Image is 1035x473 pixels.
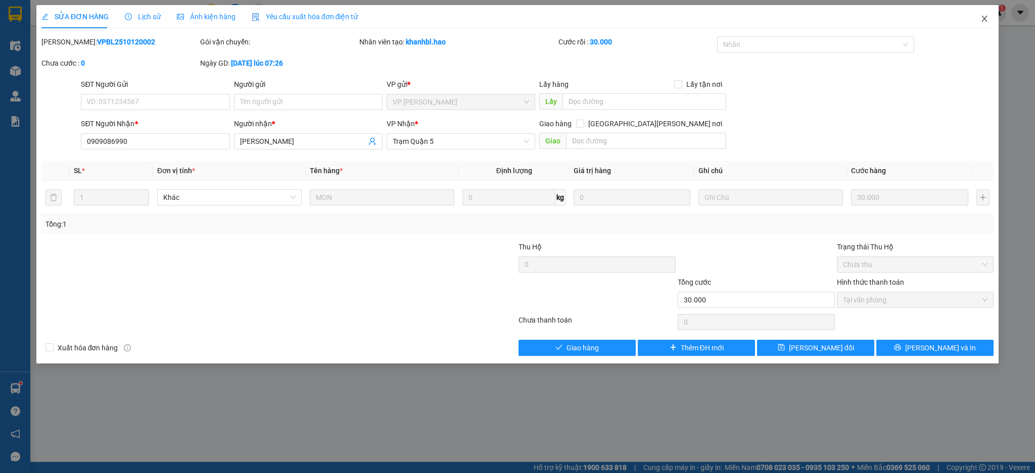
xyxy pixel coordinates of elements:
[54,342,122,353] span: Xuất hóa đơn hàng
[252,13,358,21] span: Yêu cầu xuất hóa đơn điện tử
[698,189,843,205] input: Ghi Chú
[393,94,529,110] span: VP Bạc Liêu
[200,58,357,69] div: Ngày GD:
[234,118,383,129] div: Người nhận
[778,344,785,352] span: save
[789,342,854,353] span: [PERSON_NAME] đổi
[41,13,109,21] span: SỬA ĐƠN HÀNG
[555,189,566,205] span: kg
[837,278,904,286] label: Hình thức thanh toán
[41,36,199,47] div: [PERSON_NAME]:
[81,79,229,90] div: SĐT Người Gửi
[519,243,542,251] span: Thu Hộ
[393,134,529,149] span: Trạm Quận 5
[638,340,755,356] button: plusThêm ĐH mới
[81,59,85,67] b: 0
[231,59,283,67] b: [DATE] lúc 07:26
[177,13,184,20] span: picture
[681,342,724,353] span: Thêm ĐH mới
[539,80,569,88] span: Lấy hàng
[894,344,901,352] span: printer
[566,133,726,149] input: Dọc đường
[125,13,132,20] span: clock-circle
[682,79,726,90] span: Lấy tận nơi
[45,219,400,230] div: Tổng: 1
[177,13,236,21] span: Ảnh kiện hàng
[124,344,131,351] span: info-circle
[851,167,886,175] span: Cước hàng
[670,344,677,352] span: plus
[125,13,161,21] span: Lịch sử
[876,340,994,356] button: printer[PERSON_NAME] và In
[980,15,989,23] span: close
[843,292,988,307] span: Tại văn phòng
[555,344,562,352] span: check
[496,167,532,175] span: Định lượng
[359,36,556,47] div: Nhân viên tạo:
[310,189,454,205] input: VD: Bàn, Ghế
[539,93,562,110] span: Lấy
[562,93,726,110] input: Dọc đường
[757,340,874,356] button: save[PERSON_NAME] đổi
[41,58,199,69] div: Chưa cước :
[517,314,677,332] div: Chưa thanh toán
[851,189,968,205] input: 0
[163,190,296,205] span: Khác
[539,120,572,128] span: Giao hàng
[387,120,415,128] span: VP Nhận
[539,133,566,149] span: Giao
[74,167,82,175] span: SL
[200,36,357,47] div: Gói vận chuyển:
[694,161,847,181] th: Ghi chú
[590,38,612,46] b: 30.000
[976,189,990,205] button: plus
[519,340,636,356] button: checkGiao hàng
[97,38,155,46] b: VPBL2510120002
[678,278,711,286] span: Tổng cước
[970,5,999,33] button: Close
[574,189,690,205] input: 0
[406,38,446,46] b: khanhbl.hao
[368,137,377,145] span: user-add
[81,118,229,129] div: SĐT Người Nhận
[574,167,611,175] span: Giá trị hàng
[41,13,49,20] span: edit
[234,79,383,90] div: Người gửi
[45,189,62,205] button: delete
[558,36,716,47] div: Cước rồi :
[584,118,726,129] span: [GEOGRAPHIC_DATA][PERSON_NAME] nơi
[843,257,988,272] span: Chưa thu
[157,167,195,175] span: Đơn vị tính
[837,241,994,252] div: Trạng thái Thu Hộ
[387,79,535,90] div: VP gửi
[567,342,599,353] span: Giao hàng
[905,342,976,353] span: [PERSON_NAME] và In
[252,13,260,21] img: icon
[310,167,343,175] span: Tên hàng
